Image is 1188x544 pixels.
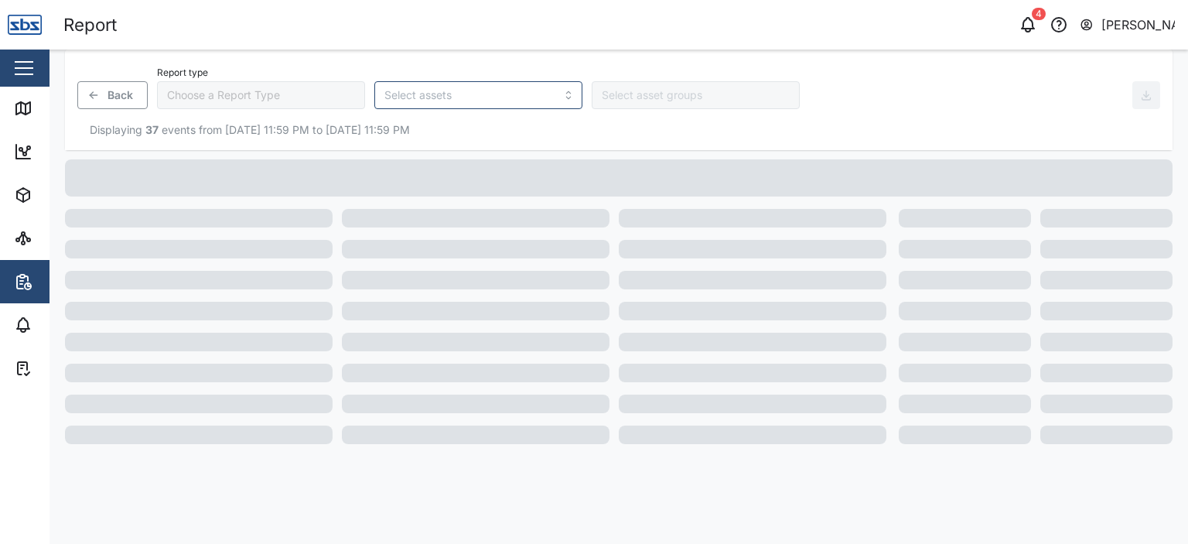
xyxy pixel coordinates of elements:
[40,230,77,247] div: Sites
[40,100,75,117] div: Map
[40,273,93,290] div: Reports
[40,360,83,377] div: Tasks
[63,12,117,39] div: Report
[1032,8,1046,20] div: 4
[40,143,110,160] div: Dashboard
[77,81,148,109] button: Back
[40,316,88,334] div: Alarms
[384,89,554,101] input: Select assets
[1101,15,1176,35] div: [PERSON_NAME]
[40,186,88,204] div: Assets
[8,8,42,42] img: Main Logo
[77,121,1160,139] div: Displaying events from [DATE] 11:59 PM to [DATE] 11:59 PM
[108,82,133,108] span: Back
[145,123,159,136] strong: 37
[1079,14,1176,36] button: [PERSON_NAME]
[157,67,208,78] label: Report type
